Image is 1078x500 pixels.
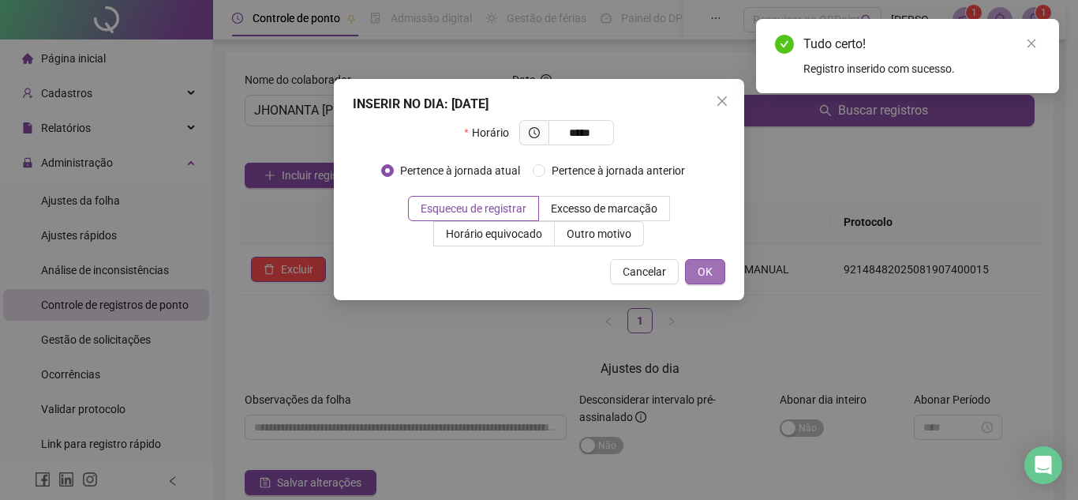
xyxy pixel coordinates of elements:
[709,88,735,114] button: Close
[421,202,526,215] span: Esqueceu de registrar
[567,227,631,240] span: Outro motivo
[1023,35,1040,52] a: Close
[551,202,657,215] span: Excesso de marcação
[698,263,713,280] span: OK
[529,127,540,138] span: clock-circle
[464,120,518,145] label: Horário
[716,95,728,107] span: close
[610,259,679,284] button: Cancelar
[1024,446,1062,484] div: Open Intercom Messenger
[1026,38,1037,49] span: close
[803,60,1040,77] div: Registro inserido com sucesso.
[623,263,666,280] span: Cancelar
[446,227,542,240] span: Horário equivocado
[803,35,1040,54] div: Tudo certo!
[545,162,691,179] span: Pertence à jornada anterior
[775,35,794,54] span: check-circle
[394,162,526,179] span: Pertence à jornada atual
[353,95,725,114] div: INSERIR NO DIA : [DATE]
[685,259,725,284] button: OK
